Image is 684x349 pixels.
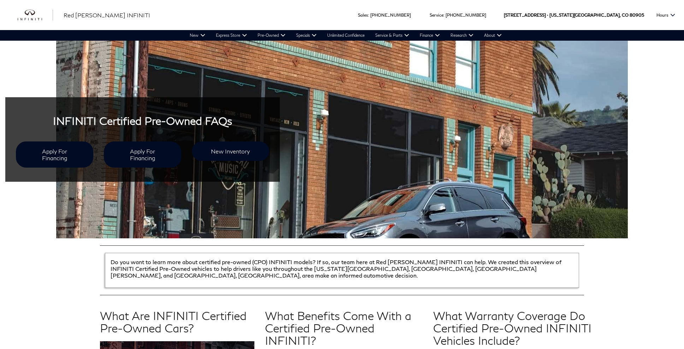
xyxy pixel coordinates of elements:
a: [PHONE_NUMBER] [370,12,411,18]
h1: INFINITI Certified Pre-Owned FAQs [16,115,269,127]
h2: What Warranty Coverage Do Certified Pre-Owned INFINITI Vehicles Include? [433,309,595,347]
a: infiniti [18,10,53,21]
a: Finance [414,30,445,41]
p: Do you want to learn more about certified pre-owned (CPO) INFINITI models? If so, our team here a... [111,258,574,279]
nav: Main Navigation [184,30,507,41]
a: Apply For Financing [16,141,93,168]
a: [PHONE_NUMBER] [446,12,486,18]
span: Red [PERSON_NAME] INFINITI [64,12,150,18]
span: : [368,12,369,18]
a: Service & Parts [370,30,414,41]
a: Specials [291,30,322,41]
a: Pre-Owned [252,30,291,41]
span: Sales [358,12,368,18]
a: Apply For Financing [104,141,181,168]
a: [STREET_ADDRESS] • [US_STATE][GEOGRAPHIC_DATA], CO 80905 [504,12,644,18]
img: INFINITI [18,10,53,21]
a: New [184,30,211,41]
a: Red [PERSON_NAME] INFINITI [64,11,150,19]
span: : [443,12,444,18]
a: Express Store [211,30,252,41]
h2: What Benefits Come With a Certified Pre-Owned INFINITI? [265,309,423,347]
a: Research [445,30,479,41]
a: New Inventory [192,141,269,161]
a: Unlimited Confidence [322,30,370,41]
span: Service [430,12,443,18]
h2: What Are INFINITI Certified Pre-Owned Cars? [100,309,254,334]
a: About [479,30,507,41]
